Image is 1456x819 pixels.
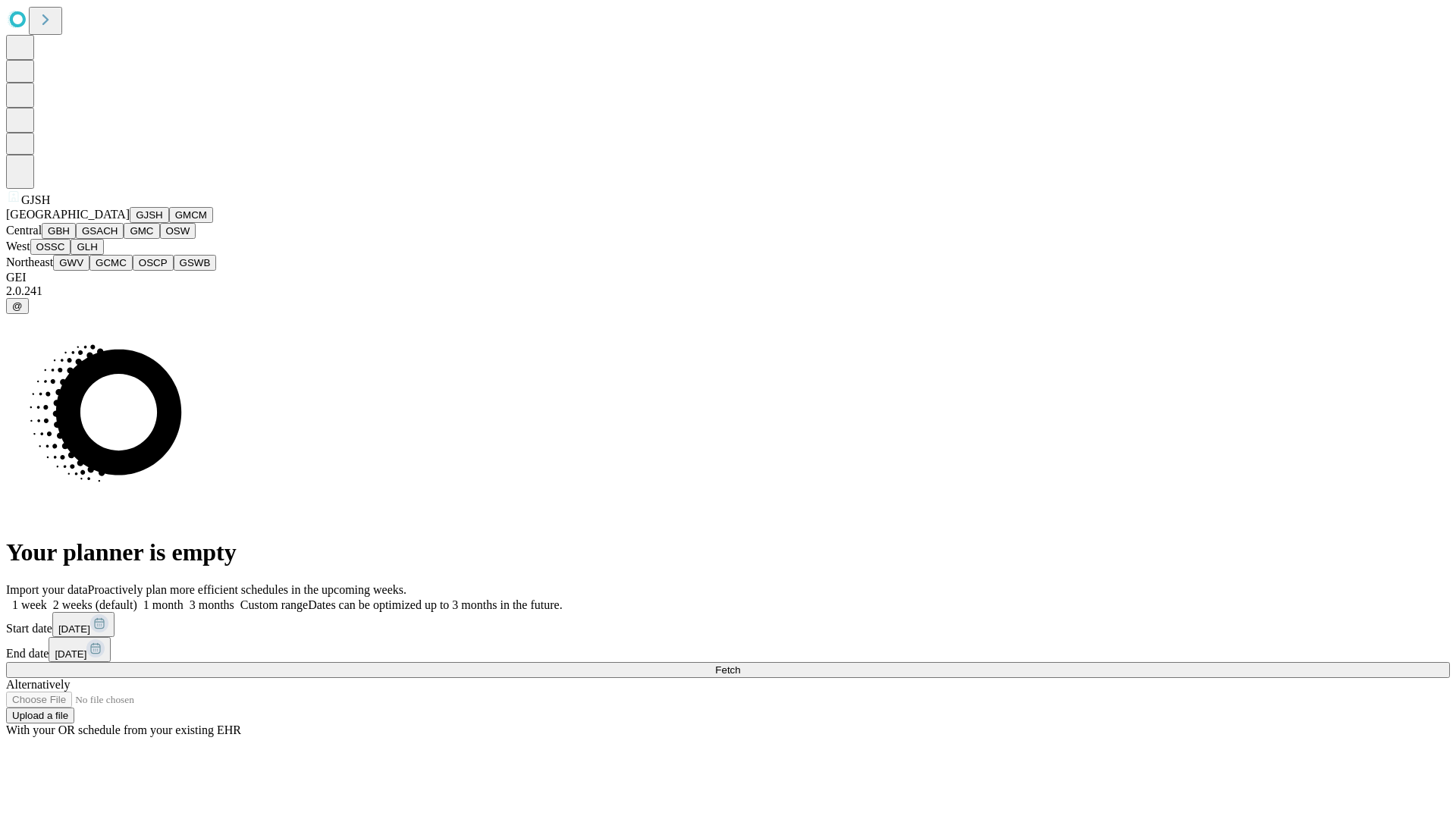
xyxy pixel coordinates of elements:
[58,623,90,635] span: [DATE]
[21,193,50,206] span: GJSH
[6,298,29,314] button: @
[6,240,30,253] span: West
[240,598,308,611] span: Custom range
[71,239,103,255] button: GLH
[6,612,1450,637] div: Start date
[88,583,406,596] span: Proactively plan more efficient schedules in the upcoming weeks.
[6,224,42,237] span: Central
[6,678,70,691] span: Alternatively
[53,598,137,611] span: 2 weeks (default)
[55,648,86,660] span: [DATE]
[6,284,1450,298] div: 2.0.241
[12,598,47,611] span: 1 week
[6,583,88,596] span: Import your data
[169,207,213,223] button: GMCM
[160,223,196,239] button: OSW
[124,223,159,239] button: GMC
[6,256,53,268] span: Northeast
[76,223,124,239] button: GSACH
[6,662,1450,678] button: Fetch
[143,598,184,611] span: 1 month
[6,538,1450,566] h1: Your planner is empty
[308,598,562,611] span: Dates can be optimized up to 3 months in the future.
[190,598,234,611] span: 3 months
[42,223,76,239] button: GBH
[6,208,130,221] span: [GEOGRAPHIC_DATA]
[6,723,241,736] span: With your OR schedule from your existing EHR
[52,612,115,637] button: [DATE]
[6,271,1450,284] div: GEI
[130,207,169,223] button: GJSH
[53,255,89,271] button: GWV
[89,255,133,271] button: GCMC
[715,664,740,676] span: Fetch
[12,300,23,312] span: @
[30,239,71,255] button: OSSC
[174,255,217,271] button: GSWB
[133,255,174,271] button: OSCP
[6,637,1450,662] div: End date
[49,637,111,662] button: [DATE]
[6,708,74,723] button: Upload a file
